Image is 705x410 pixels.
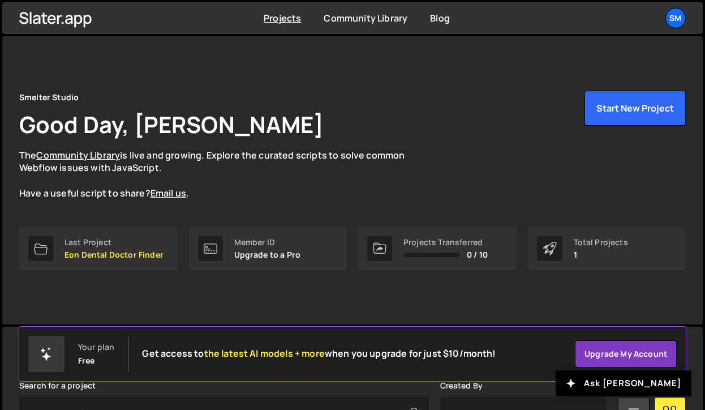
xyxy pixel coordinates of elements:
h2: Get access to when you upgrade for just $10/month! [142,348,496,359]
h1: Good Day, [PERSON_NAME] [19,109,324,140]
div: Total Projects [574,238,628,247]
a: Community Library [36,149,120,161]
span: 0 / 10 [467,250,488,259]
span: the latest AI models + more [204,347,325,360]
button: Start New Project [584,91,686,126]
a: Sm [665,8,686,28]
a: Community Library [324,12,407,24]
label: Created By [440,381,483,390]
a: Last Project Eon Dental Doctor Finder [19,227,178,270]
div: Your plan [78,343,114,352]
p: 1 [574,250,628,259]
p: Eon Dental Doctor Finder [65,250,164,259]
a: Projects [264,12,301,24]
button: Ask [PERSON_NAME] [556,370,691,396]
div: Free [78,356,95,365]
p: Upgrade to a Pro [234,250,301,259]
a: Email us [151,187,186,199]
div: Last Project [65,238,164,247]
div: Projects Transferred [403,238,488,247]
div: Smelter Studio [19,91,79,104]
label: Search for a project [19,381,96,390]
div: Member ID [234,238,301,247]
p: The is live and growing. Explore the curated scripts to solve common Webflow issues with JavaScri... [19,149,427,200]
a: Blog [430,12,450,24]
a: Upgrade my account [575,340,677,368]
